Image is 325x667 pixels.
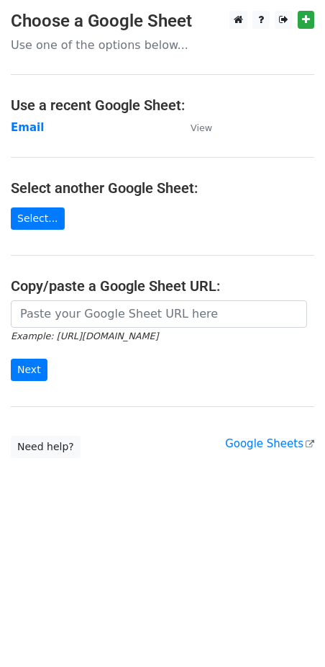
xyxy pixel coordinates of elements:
[225,437,314,450] a: Google Sheets
[11,37,314,53] p: Use one of the options below...
[11,277,314,295] h4: Copy/paste a Google Sheet URL:
[176,121,212,134] a: View
[191,122,212,133] small: View
[11,331,158,341] small: Example: [URL][DOMAIN_NAME]
[11,300,307,328] input: Paste your Google Sheet URL here
[11,207,65,230] a: Select...
[11,436,81,458] a: Need help?
[11,179,314,197] h4: Select another Google Sheet:
[11,97,314,114] h4: Use a recent Google Sheet:
[253,598,325,667] iframe: Chat Widget
[11,121,44,134] a: Email
[11,359,47,381] input: Next
[11,11,314,32] h3: Choose a Google Sheet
